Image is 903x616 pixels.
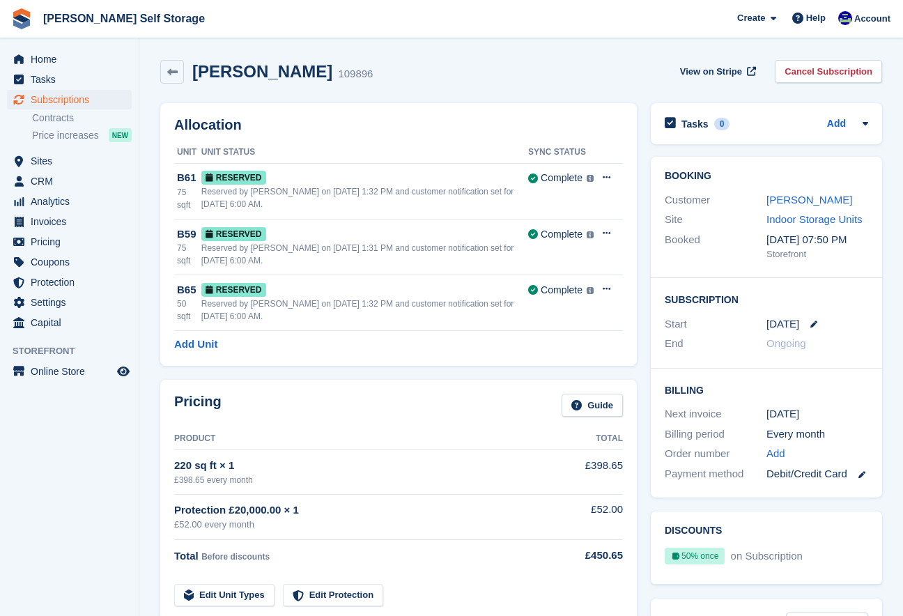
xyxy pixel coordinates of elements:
[174,428,554,450] th: Product
[665,466,766,482] div: Payment method
[665,406,766,422] div: Next invoice
[31,212,114,231] span: Invoices
[31,232,114,252] span: Pricing
[528,141,594,164] th: Sync Status
[7,232,132,252] a: menu
[177,186,201,211] div: 75 sqft
[7,362,132,381] a: menu
[806,11,826,25] span: Help
[554,548,623,564] div: £450.65
[775,60,882,83] a: Cancel Subscription
[681,118,709,130] h2: Tasks
[174,394,222,417] h2: Pricing
[7,70,132,89] a: menu
[177,242,201,267] div: 75 sqft
[766,426,868,442] div: Every month
[7,252,132,272] a: menu
[665,336,766,352] div: End
[38,7,210,30] a: [PERSON_NAME] Self Storage
[338,66,373,82] div: 109896
[766,247,868,261] div: Storefront
[32,129,99,142] span: Price increases
[587,231,594,238] img: icon-info-grey-7440780725fd019a000dd9b08b2336e03edf1995a4989e88bcd33f0948082b44.svg
[674,60,759,83] a: View on Stripe
[177,298,201,323] div: 50 sqft
[766,232,868,248] div: [DATE] 07:50 PM
[201,552,270,562] span: Before discounts
[174,550,199,562] span: Total
[854,12,890,26] span: Account
[541,283,582,298] div: Complete
[11,8,32,29] img: stora-icon-8386f47178a22dfd0bd8f6a31ec36ba5ce8667c1dd55bd0f319d3a0aa187defe.svg
[541,227,582,242] div: Complete
[32,111,132,125] a: Contracts
[838,11,852,25] img: Justin Farthing
[562,394,623,417] a: Guide
[201,141,528,164] th: Unit Status
[665,446,766,462] div: Order number
[665,232,766,261] div: Booked
[7,90,132,109] a: menu
[174,141,201,164] th: Unit
[31,252,114,272] span: Coupons
[174,117,623,133] h2: Allocation
[665,383,868,396] h2: Billing
[201,185,528,210] div: Reserved by [PERSON_NAME] on [DATE] 1:32 PM and customer notification set for [DATE] 6:00 AM.
[7,49,132,69] a: menu
[31,192,114,211] span: Analytics
[201,242,528,267] div: Reserved by [PERSON_NAME] on [DATE] 1:31 PM and customer notification set for [DATE] 6:00 AM.
[665,171,868,182] h2: Booking
[201,283,266,297] span: Reserved
[201,171,266,185] span: Reserved
[7,151,132,171] a: menu
[7,212,132,231] a: menu
[587,175,594,182] img: icon-info-grey-7440780725fd019a000dd9b08b2336e03edf1995a4989e88bcd33f0948082b44.svg
[201,298,528,323] div: Reserved by [PERSON_NAME] on [DATE] 1:32 PM and customer notification set for [DATE] 6:00 AM.
[680,65,742,79] span: View on Stripe
[7,192,132,211] a: menu
[174,502,554,518] div: Protection £20,000.00 × 1
[174,337,217,353] a: Add Unit
[7,171,132,191] a: menu
[174,584,275,607] a: Edit Unit Types
[665,525,868,537] h2: Discounts
[7,272,132,292] a: menu
[31,90,114,109] span: Subscriptions
[115,363,132,380] a: Preview store
[31,49,114,69] span: Home
[665,548,725,564] div: 50% once
[766,213,863,225] a: Indoor Storage Units
[7,313,132,332] a: menu
[728,550,803,562] span: on Subscription
[766,446,785,462] a: Add
[554,450,623,494] td: £398.65
[31,151,114,171] span: Sites
[766,466,868,482] div: Debit/Credit Card
[766,316,799,332] time: 2025-10-03 00:00:00 UTC
[174,474,554,486] div: £398.65 every month
[737,11,765,25] span: Create
[174,518,554,532] div: £52.00 every month
[31,70,114,89] span: Tasks
[174,458,554,474] div: 220 sq ft × 1
[31,293,114,312] span: Settings
[192,62,332,81] h2: [PERSON_NAME]
[109,128,132,142] div: NEW
[541,171,582,185] div: Complete
[13,344,139,358] span: Storefront
[31,313,114,332] span: Capital
[665,292,868,306] h2: Subscription
[7,293,132,312] a: menu
[766,194,852,206] a: [PERSON_NAME]
[31,272,114,292] span: Protection
[31,171,114,191] span: CRM
[177,170,201,186] div: B61
[283,584,383,607] a: Edit Protection
[766,406,868,422] div: [DATE]
[554,428,623,450] th: Total
[177,226,201,242] div: B59
[177,282,201,298] div: B65
[714,118,730,130] div: 0
[665,316,766,332] div: Start
[665,212,766,228] div: Site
